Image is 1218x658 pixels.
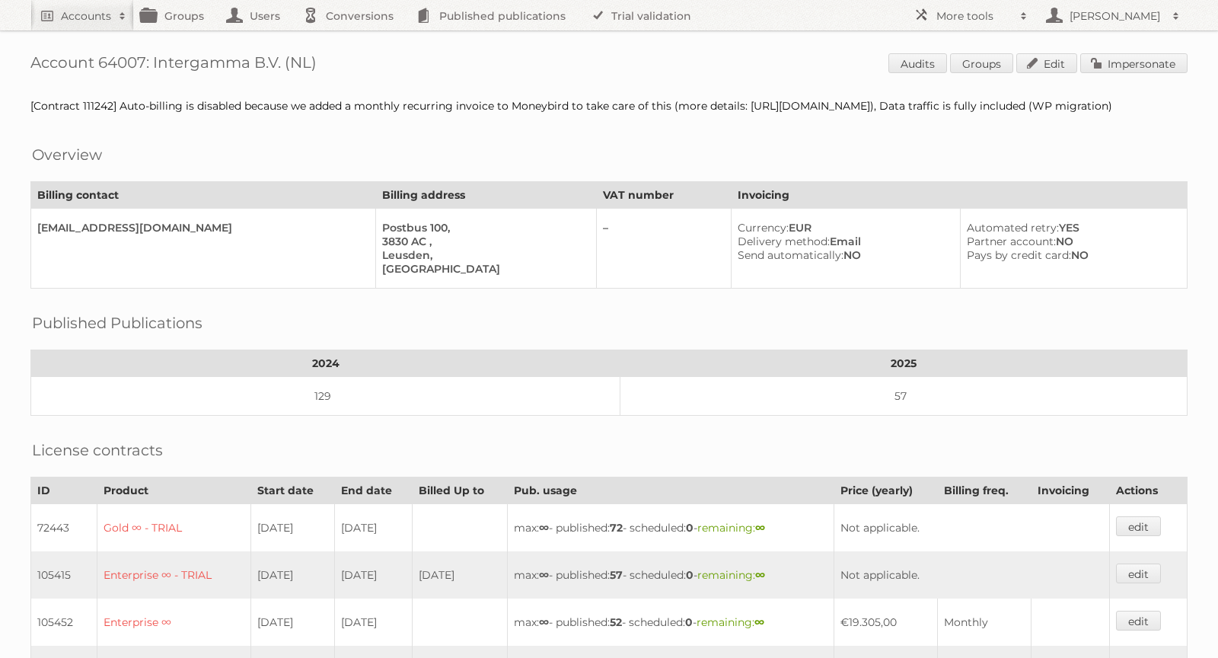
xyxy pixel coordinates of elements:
td: [DATE] [251,504,335,552]
td: [DATE] [413,551,508,599]
strong: 72 [610,521,623,535]
td: [DATE] [335,551,413,599]
td: 105415 [31,551,97,599]
div: NO [967,248,1175,262]
a: Groups [950,53,1013,73]
td: 57 [620,377,1188,416]
th: Billing contact [31,182,376,209]
th: Invoicing [731,182,1187,209]
strong: ∞ [755,568,765,582]
h2: Overview [32,143,102,166]
td: [DATE] [251,551,335,599]
td: [DATE] [335,599,413,646]
div: [EMAIL_ADDRESS][DOMAIN_NAME] [37,221,363,235]
th: ID [31,478,97,504]
div: 3830 AC , [382,235,584,248]
a: Impersonate [1080,53,1188,73]
h2: Published Publications [32,311,202,334]
a: edit [1116,564,1161,583]
td: max: - published: - scheduled: - [507,551,834,599]
th: Invoicing [1031,478,1110,504]
div: NO [738,248,948,262]
strong: 0 [685,615,693,629]
span: Automated retry: [967,221,1059,235]
td: max: - published: - scheduled: - [507,599,834,646]
span: Partner account: [967,235,1056,248]
td: [DATE] [251,599,335,646]
td: Enterprise ∞ [97,599,251,646]
span: Delivery method: [738,235,830,248]
td: €19.305,00 [834,599,938,646]
th: VAT number [596,182,731,209]
h2: License contracts [32,439,163,462]
strong: 52 [610,615,622,629]
th: Price (yearly) [834,478,938,504]
th: 2025 [620,350,1188,377]
a: Audits [888,53,947,73]
td: Enterprise ∞ - TRIAL [97,551,251,599]
th: Actions [1110,478,1188,504]
td: Gold ∞ - TRIAL [97,504,251,552]
th: Product [97,478,251,504]
strong: 57 [610,568,623,582]
td: Monthly [937,599,1031,646]
div: Email [738,235,948,248]
th: 2024 [31,350,620,377]
td: 105452 [31,599,97,646]
th: Billing freq. [937,478,1031,504]
th: Billed Up to [413,478,508,504]
span: Currency: [738,221,789,235]
span: remaining: [697,521,765,535]
td: Not applicable. [834,551,1110,599]
h2: [PERSON_NAME] [1066,8,1165,24]
span: Pays by credit card: [967,248,1071,262]
strong: ∞ [539,615,549,629]
div: Leusden, [382,248,584,262]
div: EUR [738,221,948,235]
strong: 0 [686,568,693,582]
td: – [596,209,731,289]
div: Postbus 100, [382,221,584,235]
td: Not applicable. [834,504,1110,552]
h2: More tools [936,8,1012,24]
h1: Account 64007: Intergamma B.V. (NL) [30,53,1188,76]
th: Pub. usage [507,478,834,504]
span: remaining: [697,568,765,582]
strong: ∞ [755,521,765,535]
strong: ∞ [539,521,549,535]
th: Start date [251,478,335,504]
span: Send automatically: [738,248,843,262]
a: edit [1116,516,1161,536]
th: End date [335,478,413,504]
div: NO [967,235,1175,248]
span: remaining: [697,615,764,629]
div: [Contract 111242] Auto-billing is disabled because we added a monthly recurring invoice to Moneyb... [30,99,1188,113]
a: Edit [1016,53,1077,73]
th: Billing address [375,182,596,209]
td: [DATE] [335,504,413,552]
strong: ∞ [754,615,764,629]
strong: ∞ [539,568,549,582]
td: max: - published: - scheduled: - [507,504,834,552]
a: edit [1116,611,1161,631]
td: 72443 [31,504,97,552]
div: [GEOGRAPHIC_DATA] [382,262,584,276]
div: YES [967,221,1175,235]
strong: 0 [686,521,693,535]
h2: Accounts [61,8,111,24]
td: 129 [31,377,620,416]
